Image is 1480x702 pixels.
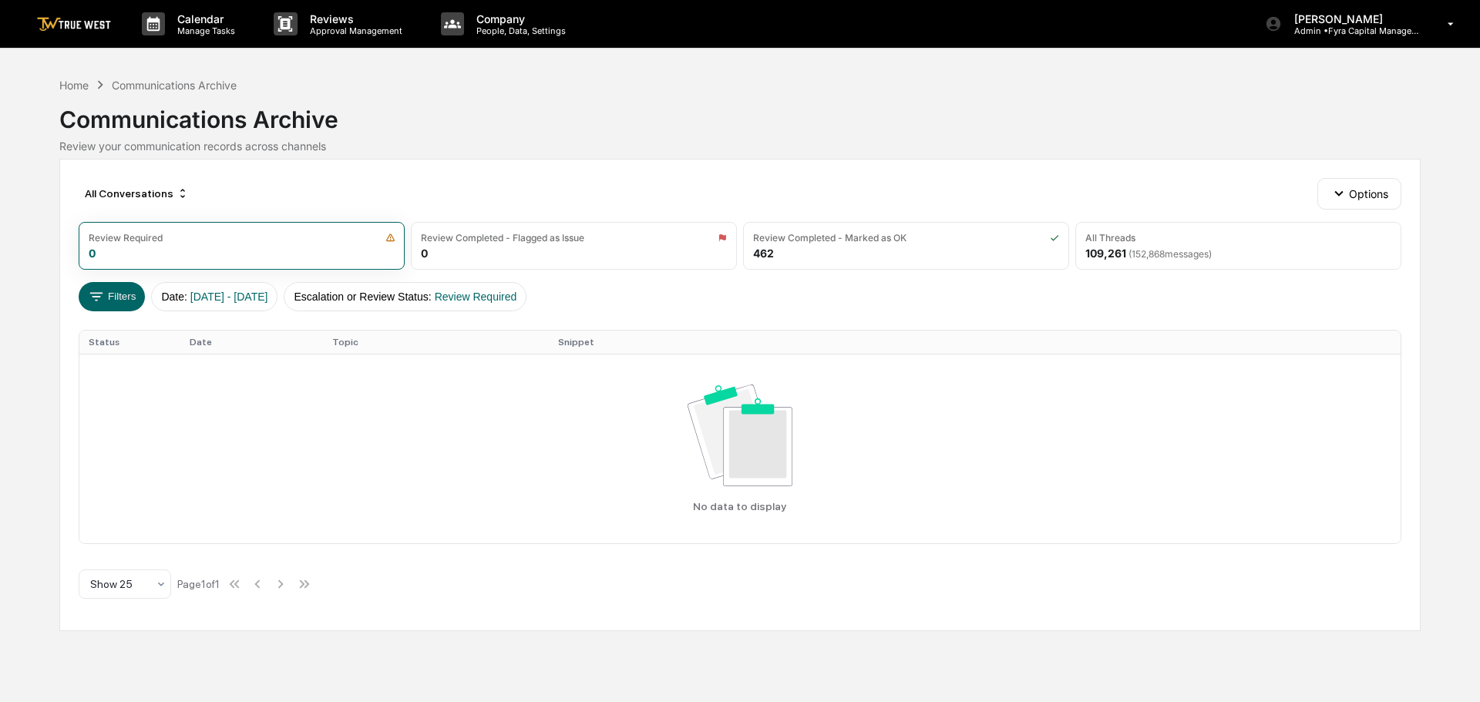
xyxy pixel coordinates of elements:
button: Date:[DATE] - [DATE] [151,282,277,311]
img: logo [37,17,111,32]
img: icon [718,233,727,243]
p: People, Data, Settings [464,25,573,36]
span: ( 152,868 messages) [1128,248,1212,260]
div: All Conversations [79,181,195,206]
button: Options [1317,178,1401,209]
img: No data available [688,385,792,486]
div: Review Completed - Marked as OK [753,232,906,244]
div: 109,261 [1085,247,1212,260]
p: Reviews [298,12,410,25]
div: 0 [421,247,428,260]
div: Review your communication records across channels [59,139,1421,153]
div: Home [59,79,89,92]
button: Escalation or Review Status:Review Required [284,282,526,311]
div: 0 [89,247,96,260]
img: icon [385,233,395,243]
div: Review Completed - Flagged as Issue [421,232,584,244]
p: [PERSON_NAME] [1282,12,1425,25]
th: Date [180,331,323,354]
div: 462 [753,247,774,260]
p: Admin • Fyra Capital Management [1282,25,1425,36]
p: Approval Management [298,25,410,36]
th: Snippet [549,331,1401,354]
span: Review Required [435,291,517,303]
div: Page 1 of 1 [177,578,220,590]
img: icon [1050,233,1059,243]
th: Status [79,331,180,354]
th: Topic [323,331,549,354]
p: No data to display [693,500,786,512]
p: Calendar [165,12,243,25]
p: Company [464,12,573,25]
p: Manage Tasks [165,25,243,36]
div: All Threads [1085,232,1135,244]
div: Communications Archive [112,79,237,92]
button: Filters [79,282,146,311]
div: Review Required [89,232,163,244]
div: Communications Archive [59,93,1421,133]
span: [DATE] - [DATE] [190,291,268,303]
iframe: Open customer support [1431,651,1472,693]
